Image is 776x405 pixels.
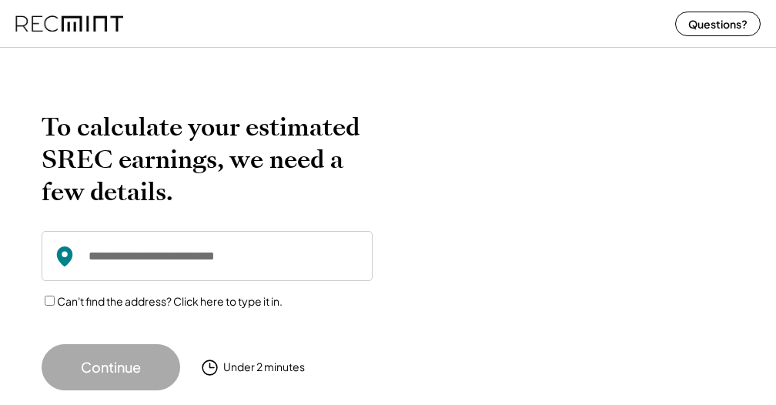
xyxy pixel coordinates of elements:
[42,111,373,208] h2: To calculate your estimated SREC earnings, we need a few details.
[223,360,305,375] div: Under 2 minutes
[42,344,180,390] button: Continue
[675,12,761,36] button: Questions?
[15,3,123,44] img: recmint-logotype%403x%20%281%29.jpeg
[411,111,711,358] img: yH5BAEAAAAALAAAAAABAAEAAAIBRAA7
[57,294,283,308] label: Can't find the address? Click here to type it in.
